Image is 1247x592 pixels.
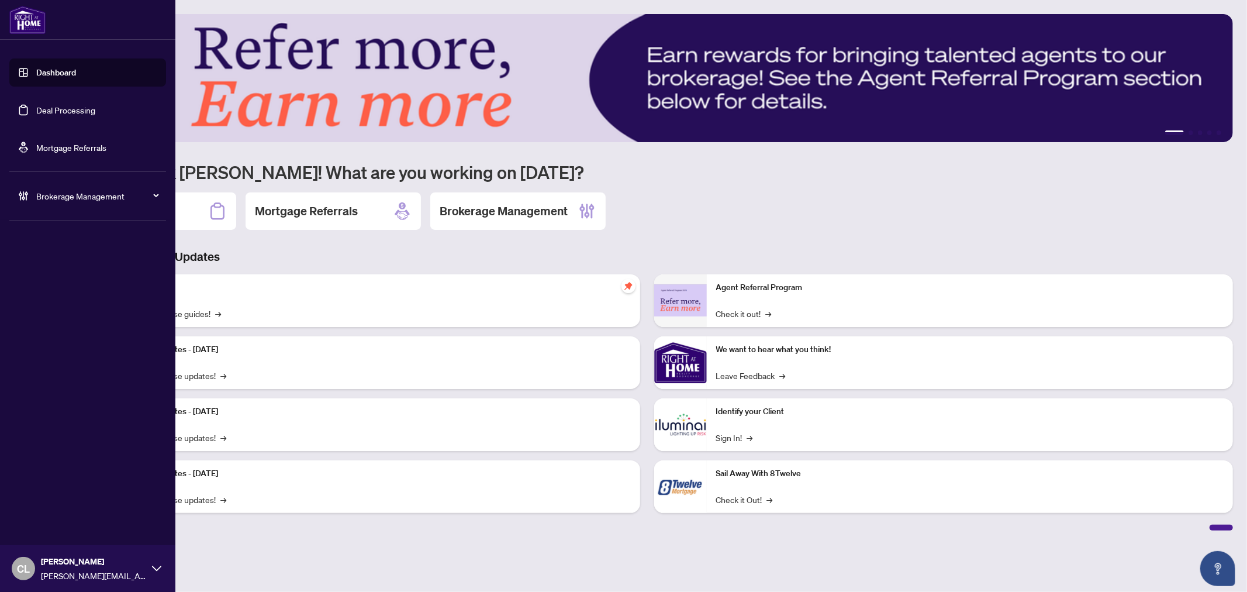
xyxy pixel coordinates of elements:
span: → [766,307,772,320]
span: → [215,307,221,320]
span: → [220,493,226,506]
span: → [220,369,226,382]
p: Agent Referral Program [716,281,1224,294]
p: Platform Updates - [DATE] [123,405,631,418]
a: Mortgage Referrals [36,142,106,153]
h2: Brokerage Management [440,203,568,219]
p: Sail Away With 8Twelve [716,467,1224,480]
span: Brokerage Management [36,190,158,202]
h3: Brokerage & Industry Updates [61,249,1233,265]
p: Platform Updates - [DATE] [123,343,631,356]
p: Self-Help [123,281,631,294]
button: 2 [1189,130,1193,135]
span: → [747,431,753,444]
img: Agent Referral Program [654,284,707,316]
img: We want to hear what you think! [654,336,707,389]
a: Leave Feedback→ [716,369,786,382]
a: Check it Out!→ [716,493,773,506]
a: Dashboard [36,67,76,78]
span: [PERSON_NAME][EMAIL_ADDRESS][DOMAIN_NAME] [41,569,146,582]
button: Open asap [1200,551,1235,586]
span: → [220,431,226,444]
img: Identify your Client [654,398,707,451]
span: CL [17,560,30,577]
button: 5 [1217,130,1221,135]
span: pushpin [621,279,635,293]
span: → [780,369,786,382]
p: Identify your Client [716,405,1224,418]
img: Sail Away With 8Twelve [654,460,707,513]
a: Check it out!→ [716,307,772,320]
span: [PERSON_NAME] [41,555,146,568]
h2: Mortgage Referrals [255,203,358,219]
p: We want to hear what you think! [716,343,1224,356]
button: 1 [1165,130,1184,135]
button: 3 [1198,130,1203,135]
span: → [767,493,773,506]
button: 4 [1207,130,1212,135]
h1: Welcome back [PERSON_NAME]! What are you working on [DATE]? [61,161,1233,183]
p: Platform Updates - [DATE] [123,467,631,480]
img: logo [9,6,46,34]
a: Sign In!→ [716,431,753,444]
a: Deal Processing [36,105,95,115]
